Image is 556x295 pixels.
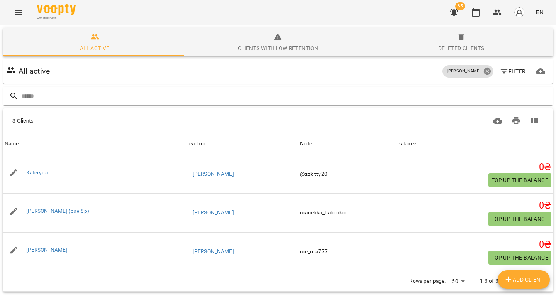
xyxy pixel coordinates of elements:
button: Top up the balance [488,173,551,187]
a: [PERSON_NAME] [26,247,68,253]
button: Top up the balance [488,251,551,265]
span: Name [5,139,183,148]
h5: 0 ₴ [397,200,551,212]
button: Add Client [498,270,550,289]
h6: All active [19,65,50,77]
span: EN [536,8,544,16]
span: Top up the balance [492,253,548,262]
span: Add Client [504,275,544,284]
div: [PERSON_NAME] [442,65,493,78]
img: Voopty Logo [37,4,76,15]
span: Top up the balance [492,175,548,185]
a: [PERSON_NAME] (син 8р) [26,208,89,214]
div: Clients with low retention [238,44,318,53]
button: Top up the balance [488,212,551,226]
a: [PERSON_NAME] [193,248,234,256]
img: avatar_s.png [514,7,525,18]
button: Columns view [525,111,544,130]
p: 1-3 of 3 [480,277,498,285]
button: Filter [497,64,529,78]
p: [PERSON_NAME] [447,68,480,75]
div: 3 Clients [12,117,261,125]
a: [PERSON_NAME] [193,170,234,178]
div: Sort [5,139,19,148]
span: Teacher [186,139,297,148]
div: All active [80,44,110,53]
td: @zzkitty20 [298,155,395,194]
button: Print [507,111,525,130]
div: Balance [397,139,416,148]
a: [PERSON_NAME] [193,209,234,217]
button: EN [532,5,547,19]
h5: 0 ₴ [397,161,551,173]
span: 85 [455,2,465,10]
div: Deleted clients [438,44,485,53]
div: 50 [449,276,467,287]
button: Download CSV [488,111,507,130]
div: Name [5,139,19,148]
button: Menu [9,3,28,22]
a: Kateryna [26,169,48,175]
div: Sort [186,139,205,148]
span: Filter [500,67,525,76]
div: Teacher [186,139,205,148]
div: Sort [397,139,416,148]
span: For Business [37,16,76,21]
h5: 0 ₴ [397,239,551,251]
p: Rows per page: [409,277,446,285]
span: Top up the balance [492,214,548,224]
div: Note [300,139,394,148]
span: Balance [397,139,551,148]
td: marichka_babenko [298,194,395,233]
td: me_olla777 [298,232,395,271]
div: Table Toolbar [3,108,553,133]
